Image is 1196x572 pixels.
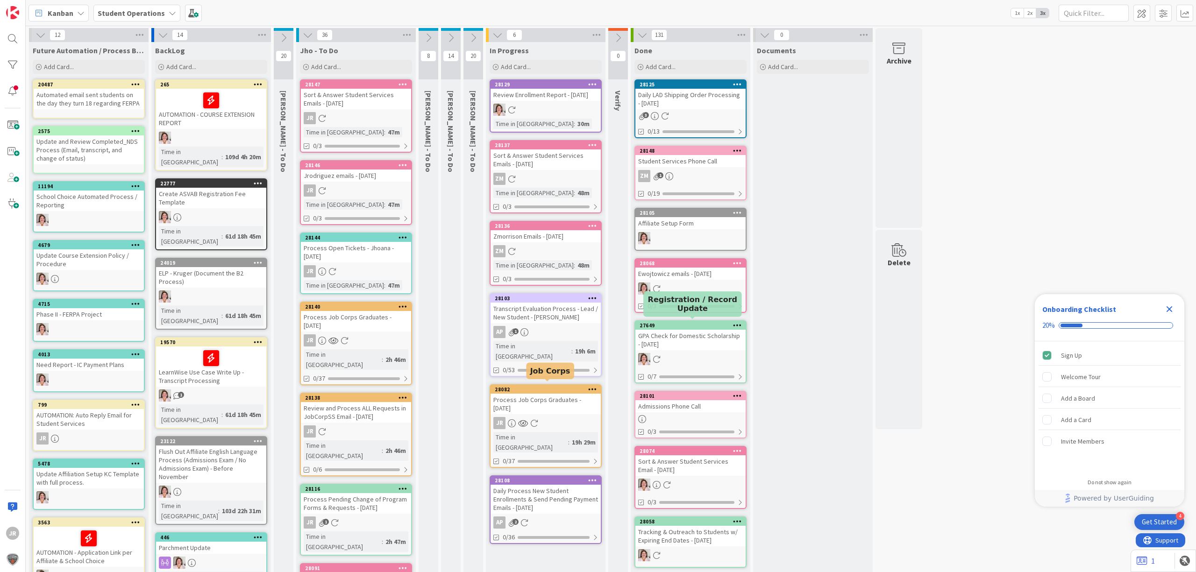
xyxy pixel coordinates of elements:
[635,447,746,455] div: 28074
[635,268,746,280] div: Ewojtowicz emails - [DATE]
[574,260,575,270] span: :
[1061,350,1082,361] div: Sign Up
[638,353,650,365] img: EW
[34,459,144,468] div: 5478
[646,63,676,71] span: Add Card...
[635,400,746,412] div: Admissions Phone Call
[635,209,746,229] div: 28105Affiliate Setup Form
[221,152,223,162] span: :
[1035,490,1184,507] div: Footer
[313,465,322,474] span: 0/6
[300,393,412,476] a: 28138Review and Process ALL Requests in JobCorpSS Email - [DATE]JRTime in [GEOGRAPHIC_DATA]:2h 46...
[33,126,145,174] a: 2575Update and Review Completed_NDS Process (Email, transcript, and change of status)
[640,260,746,267] div: 28068
[156,290,266,303] div: EW
[503,202,512,212] span: 0/3
[493,341,571,361] div: Time in [GEOGRAPHIC_DATA]
[640,210,746,216] div: 28105
[33,459,145,510] a: 5478Update Affiliation Setup KC Template with full process.EW
[34,491,144,503] div: EW
[160,339,266,346] div: 19570
[491,476,601,514] div: 28108Daily Process New Student Enrollments & Send Pending Payment Emails - [DATE]
[635,392,746,400] div: 28101
[223,152,263,162] div: 109d 4h 20m
[156,259,266,267] div: 24019
[384,280,385,290] span: :
[38,351,144,358] div: 4013
[635,209,746,217] div: 28105
[635,155,746,167] div: Student Services Phone Call
[34,182,144,211] div: 11194School Choice Automated Process / Reporting
[38,128,144,134] div: 2575
[36,323,49,335] img: EW
[490,79,602,133] a: 28129Review Enrollment Report - [DATE]EWTime in [GEOGRAPHIC_DATA]:30m
[301,161,411,169] div: 28146
[634,320,747,383] a: 27649GPA Check for Domestic Scholarship - [DATE]EW0/7
[638,232,650,244] img: EW
[301,493,411,514] div: Process Pending Change of Program Forms & Requests - [DATE]
[38,183,144,190] div: 11194
[155,337,267,429] a: 19570LearnWise Use Case Write Up - Transcript ProcessingEWTime in [GEOGRAPHIC_DATA]:61d 18h 45m
[300,484,412,556] a: 28116Process Pending Change of Program Forms & Requests - [DATE]JRTime in [GEOGRAPHIC_DATA]:2h 47m
[156,346,266,387] div: LearnWise Use Case Write Up - Transcript Processing
[574,119,575,129] span: :
[33,181,145,233] a: 11194School Choice Automated Process / ReportingEW
[635,479,746,491] div: EW
[38,402,144,408] div: 799
[20,1,43,13] span: Support
[304,440,382,461] div: Time in [GEOGRAPHIC_DATA]
[304,425,316,438] div: JR
[33,349,145,392] a: 4013Need Report - IC Payment PlansEW
[159,147,221,167] div: Time in [GEOGRAPHIC_DATA]
[385,127,402,137] div: 47m
[648,127,660,136] span: 0/13
[493,119,574,129] div: Time in [GEOGRAPHIC_DATA]
[635,217,746,229] div: Affiliate Setup Form
[305,234,411,241] div: 28144
[301,425,411,438] div: JR
[635,330,746,350] div: GPA Check for Domestic Scholarship - [DATE]
[491,485,601,514] div: Daily Process New Student Enrollments & Send Pending Payment Emails - [DATE]
[156,437,266,483] div: 23122Flush Out Affiliate English Language Process (Admissions Exam / No Admissions Exam) - Before...
[34,374,144,386] div: EW
[159,389,171,402] img: EW
[221,231,223,241] span: :
[34,89,144,109] div: Automated email sent students on the day they turn 18 regarding FERPA
[33,299,145,342] a: 4715Phase II - FERPA ProjectEW
[159,486,171,498] img: EW
[635,282,746,295] div: EW
[301,112,411,124] div: JR
[571,346,573,356] span: :
[1061,414,1091,425] div: Add a Card
[301,80,411,89] div: 28147
[301,311,411,332] div: Process Job Corps Graduates - [DATE]
[36,432,49,445] div: JR
[301,242,411,262] div: Process Open Tickets - Jhoana - [DATE]
[156,389,266,402] div: EW
[313,374,325,383] span: 0/37
[1061,393,1095,404] div: Add a Board
[34,300,144,320] div: 4715Phase II - FERPA Project
[156,259,266,288] div: 24019ELP - Kruger (Document the B2 Process)
[495,386,601,393] div: 28082
[382,445,383,456] span: :
[1088,479,1132,486] div: Do not show again
[493,417,505,429] div: JR
[305,304,411,310] div: 28140
[491,385,601,414] div: 28082Process Job Corps Graduates - [DATE]
[156,338,266,346] div: 19570
[304,265,316,277] div: JR
[156,338,266,387] div: 19570LearnWise Use Case Write Up - Transcript Processing
[304,334,316,346] div: JR
[635,80,746,109] div: 28125Daily LAD Shipping Order Processing - [DATE]
[1035,341,1184,473] div: Checklist items
[491,89,601,101] div: Review Enrollment Report - [DATE]
[160,81,266,88] div: 265
[6,6,19,19] img: Visit kanbanzone.com
[223,311,263,321] div: 61d 18h 45m
[491,476,601,485] div: 28108
[36,491,49,503] img: EW
[301,394,411,402] div: 28138
[1061,436,1104,447] div: Invite Members
[640,81,746,88] div: 28125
